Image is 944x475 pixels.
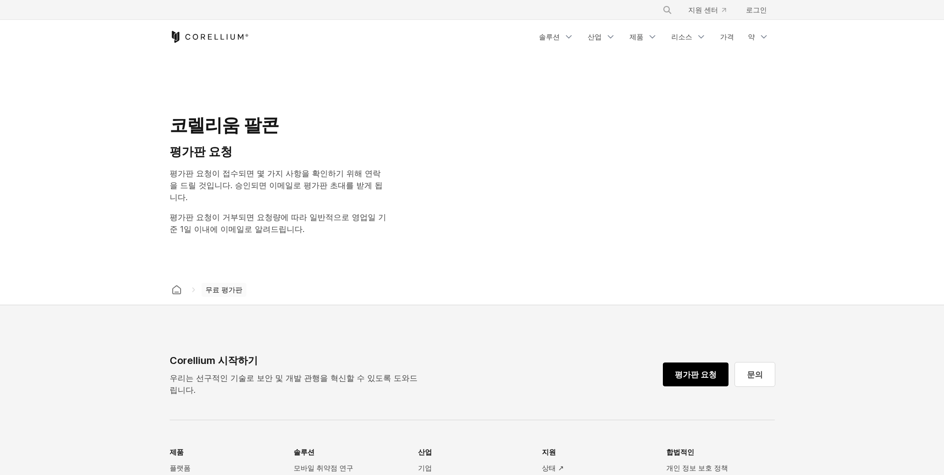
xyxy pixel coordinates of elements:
[588,32,602,42] font: 산업
[735,362,775,386] a: 문의
[170,212,386,234] span: 평가판 요청이 거부되면 요청량에 따라 일반적으로 영업일 기준 1일 이내에 이메일로 알려드립니다.
[170,31,249,43] a: 코렐리움 홈
[629,32,643,42] font: 제품
[688,5,718,15] font: 지원 센터
[738,1,775,19] a: 로그인
[170,144,386,159] h4: 평가판 요청
[168,283,186,297] a: 코렐리움 홈
[748,32,755,42] font: 약
[533,28,775,46] div: 탐색 메뉴
[714,28,740,46] a: 가격
[663,362,729,386] a: 평가판 요청
[170,353,424,368] div: Corellium 시작하기
[170,168,383,202] span: 평가판 요청이 접수되면 몇 가지 사항을 확인하기 위해 연락을 드릴 것입니다. 승인되면 이메일로 평가판 초대를 받게 됩니다.
[650,1,775,19] div: 탐색 메뉴
[170,372,424,396] p: 우리는 선구적인 기술로 보안 및 개발 관행을 혁신할 수 있도록 도와드립니다.
[170,114,386,136] h1: 코렐리움 팔콘
[539,32,560,42] font: 솔루션
[671,32,692,42] font: 리소스
[658,1,676,19] button: 검색
[202,283,246,297] span: 무료 평가판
